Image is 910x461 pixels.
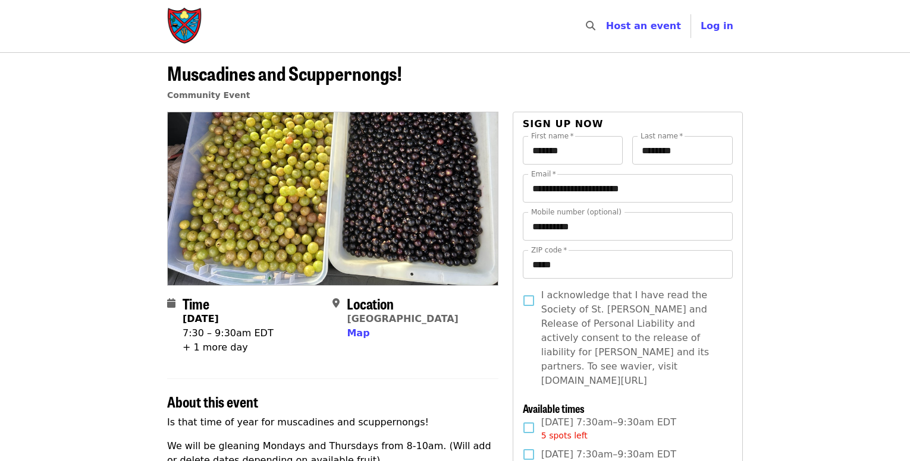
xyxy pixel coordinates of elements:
span: Location [347,293,394,314]
span: Sign up now [523,118,604,130]
label: Last name [641,132,683,140]
i: search icon [586,20,595,31]
input: Last name [632,136,733,165]
label: Mobile number (optional) [531,209,622,216]
span: Time [183,293,209,314]
input: First name [523,136,623,165]
div: 7:30 – 9:30am EDT [183,326,274,340]
span: Map [347,327,369,339]
span: [DATE] 7:30am–9:30am EDT [541,415,676,442]
span: 5 spots left [541,431,588,440]
p: Is that time of year for muscadines and scuppernongs! [167,415,498,430]
span: I acknowledge that I have read the Society of St. [PERSON_NAME] and Release of Personal Liability... [541,288,723,388]
span: Available times [523,400,585,416]
a: Host an event [606,20,681,31]
input: ZIP code [523,250,733,279]
span: Muscadines and Scuppernongs! [167,59,402,87]
button: Log in [691,14,743,38]
button: Map [347,326,369,340]
i: map-marker-alt icon [332,298,340,309]
input: Search [603,12,612,40]
div: + 1 more day [183,340,274,355]
img: Society of St. Andrew - Home [167,7,203,45]
img: Muscadines and Scuppernongs! organized by Society of St. Andrew [168,112,498,285]
input: Mobile number (optional) [523,212,733,241]
span: Log in [701,20,733,31]
a: [GEOGRAPHIC_DATA] [347,313,458,324]
label: ZIP code [531,247,567,254]
i: calendar icon [167,298,175,309]
span: About this event [167,391,258,412]
a: Community Event [167,90,250,100]
label: First name [531,132,574,140]
label: Email [531,170,556,178]
input: Email [523,174,733,203]
strong: [DATE] [183,313,219,324]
